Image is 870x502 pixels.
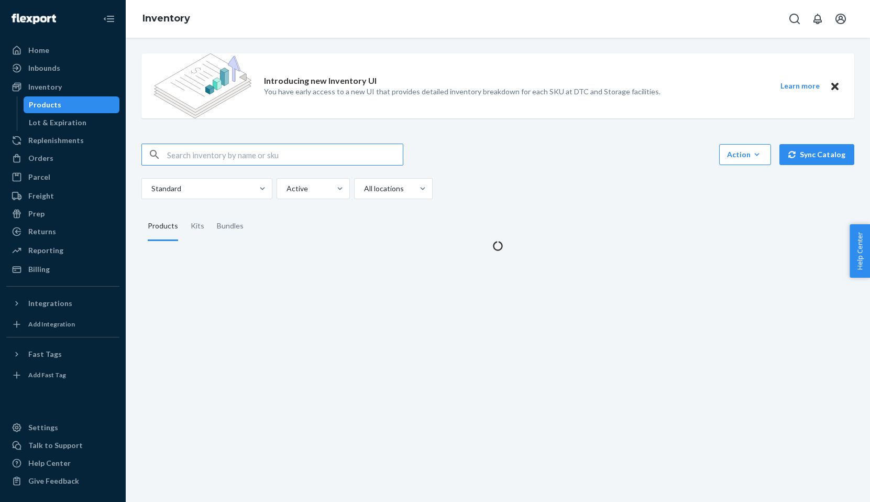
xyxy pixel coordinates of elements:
div: Fast Tags [28,349,62,359]
a: Returns [6,223,119,240]
img: new-reports-banner-icon.82668bd98b6a51aee86340f2a7b77ae3.png [154,53,251,118]
div: Add Fast Tag [28,370,66,379]
div: Help Center [28,458,71,468]
a: Add Integration [6,316,119,333]
a: Inbounds [6,60,119,77]
div: Replenishments [28,135,84,146]
input: Active [285,183,287,194]
button: Sync Catalog [779,144,854,165]
button: Learn more [774,80,826,93]
input: All locations [363,183,364,194]
input: Standard [150,183,151,194]
button: Open Search Box [784,8,805,29]
a: Parcel [6,169,119,185]
div: Inbounds [28,63,60,73]
a: Freight [6,188,119,204]
a: Lot & Expiration [24,114,120,131]
div: Add Integration [28,320,75,329]
a: Reporting [6,242,119,259]
div: Integrations [28,298,72,309]
a: Products [24,96,120,113]
div: Home [28,45,49,56]
a: Help Center [6,455,119,472]
div: Parcel [28,172,50,182]
a: Prep [6,205,119,222]
div: Lot & Expiration [29,117,86,128]
a: Replenishments [6,132,119,149]
button: Integrations [6,295,119,312]
div: Products [148,212,178,241]
a: Billing [6,261,119,278]
a: Settings [6,419,119,436]
div: Billing [28,264,50,275]
a: Orders [6,150,119,167]
div: Settings [28,422,58,433]
div: Orders [28,153,53,163]
button: Help Center [850,224,870,278]
div: Products [29,100,61,110]
div: Action [727,149,763,160]
div: Inventory [28,82,62,92]
a: Add Fast Tag [6,367,119,384]
input: Search inventory by name or sku [167,144,403,165]
div: Prep [28,209,45,219]
div: Kits [191,212,204,241]
div: Returns [28,226,56,237]
div: Freight [28,191,54,201]
button: Open account menu [830,8,851,29]
div: Bundles [217,212,244,241]
button: Talk to Support [6,437,119,454]
p: Introducing new Inventory UI [264,75,377,87]
a: Home [6,42,119,59]
button: Give Feedback [6,473,119,489]
button: Fast Tags [6,346,119,363]
div: Talk to Support [28,440,83,451]
button: Close [828,80,842,93]
p: You have early access to a new UI that provides detailed inventory breakdown for each SKU at DTC ... [264,86,660,97]
button: Close Navigation [98,8,119,29]
div: Give Feedback [28,476,79,486]
img: Flexport logo [12,14,56,24]
div: Reporting [28,245,63,256]
button: Action [719,144,771,165]
a: Inventory [6,79,119,95]
ol: breadcrumbs [134,4,199,34]
a: Inventory [142,13,190,24]
button: Open notifications [807,8,828,29]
